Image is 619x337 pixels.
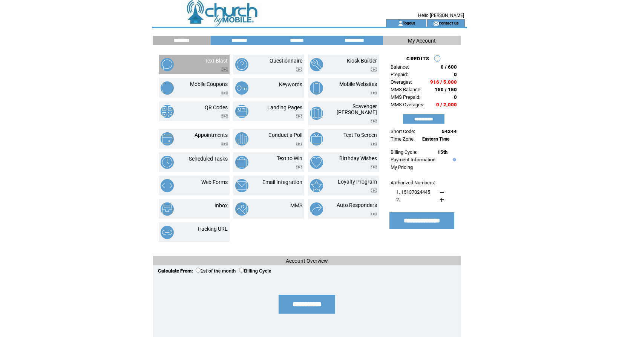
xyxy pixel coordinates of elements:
span: 0 / 2,000 [436,102,457,107]
img: keywords.png [235,81,248,95]
a: My Pricing [391,164,413,170]
a: Landing Pages [267,104,302,110]
img: account_icon.gif [398,20,403,26]
a: Payment Information [391,157,435,162]
a: Scavenger [PERSON_NAME] [337,103,377,115]
img: video.png [296,67,302,72]
input: Billing Cycle [239,268,244,273]
img: birthday-wishes.png [310,156,323,169]
a: Kiosk Builder [347,58,377,64]
img: video.png [371,142,377,146]
span: Overages: [391,79,412,85]
img: appointments.png [161,132,174,146]
img: contact_us_icon.gif [433,20,439,26]
a: contact us [439,20,459,25]
span: 0 / 600 [441,64,457,70]
img: mms.png [235,202,248,216]
img: kiosk-builder.png [310,58,323,71]
img: text-blast.png [161,58,174,71]
img: landing-pages.png [235,105,248,118]
span: Hello [PERSON_NAME] [418,13,464,18]
span: 0 [454,72,457,77]
img: scheduled-tasks.png [161,156,174,169]
img: video.png [371,212,377,216]
img: text-to-screen.png [310,132,323,146]
a: Auto Responders [337,202,377,208]
span: Balance: [391,64,409,70]
a: logout [403,20,415,25]
img: video.png [221,67,228,72]
span: Short Code: [391,129,415,134]
label: Billing Cycle [239,268,271,274]
span: Time Zone: [391,136,415,142]
span: 15th [437,149,447,155]
a: Mobile Websites [339,81,377,87]
span: 150 / 150 [435,87,457,92]
span: Prepaid: [391,72,408,77]
img: video.png [371,188,377,193]
img: text-to-win.png [235,156,248,169]
img: tracking-url.png [161,226,174,239]
a: Text to Win [277,155,302,161]
img: video.png [221,114,228,118]
a: Mobile Coupons [190,81,228,87]
img: web-forms.png [161,179,174,192]
img: video.png [296,114,302,118]
span: 54244 [442,129,457,134]
span: MMS Prepaid: [391,94,420,100]
a: Tracking URL [197,226,228,232]
img: loyalty-program.png [310,179,323,192]
img: inbox.png [161,202,174,216]
span: Account Overview [286,258,328,264]
a: Appointments [195,132,228,138]
a: Text To Screen [343,132,377,138]
img: help.gif [451,158,456,161]
img: video.png [371,67,377,72]
img: qr-codes.png [161,105,174,118]
a: Web Forms [201,179,228,185]
img: video.png [371,119,377,123]
img: mobile-websites.png [310,81,323,95]
a: Questionnaire [270,58,302,64]
span: Billing Cycle: [391,149,417,155]
a: Inbox [215,202,228,208]
a: Keywords [279,81,302,87]
img: mobile-coupons.png [161,81,174,95]
input: 1st of the month [196,268,201,273]
a: Email Integration [262,179,302,185]
label: 1st of the month [196,268,236,274]
img: scavenger-hunt.png [310,107,323,120]
a: Scheduled Tasks [189,156,228,162]
span: 2. [396,197,400,202]
img: email-integration.png [235,179,248,192]
span: 1. 15137024445 [396,189,430,195]
span: My Account [408,38,436,44]
img: conduct-a-poll.png [235,132,248,146]
a: Birthday Wishes [339,155,377,161]
a: MMS [290,202,302,208]
img: questionnaire.png [235,58,248,71]
img: video.png [371,91,377,95]
img: video.png [371,165,377,169]
img: video.png [296,165,302,169]
span: Authorized Numbers: [391,180,435,185]
span: CREDITS [406,56,429,61]
a: QR Codes [205,104,228,110]
a: Loyalty Program [338,179,377,185]
span: 0 [454,94,457,100]
img: video.png [221,142,228,146]
a: Text Blast [205,58,228,64]
img: video.png [221,91,228,95]
span: MMS Balance: [391,87,421,92]
img: video.png [296,142,302,146]
span: 916 / 5,000 [430,79,457,85]
span: Calculate From: [158,268,193,274]
img: auto-responders.png [310,202,323,216]
span: MMS Overages: [391,102,424,107]
span: Eastern Time [422,136,450,142]
a: Conduct a Poll [268,132,302,138]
